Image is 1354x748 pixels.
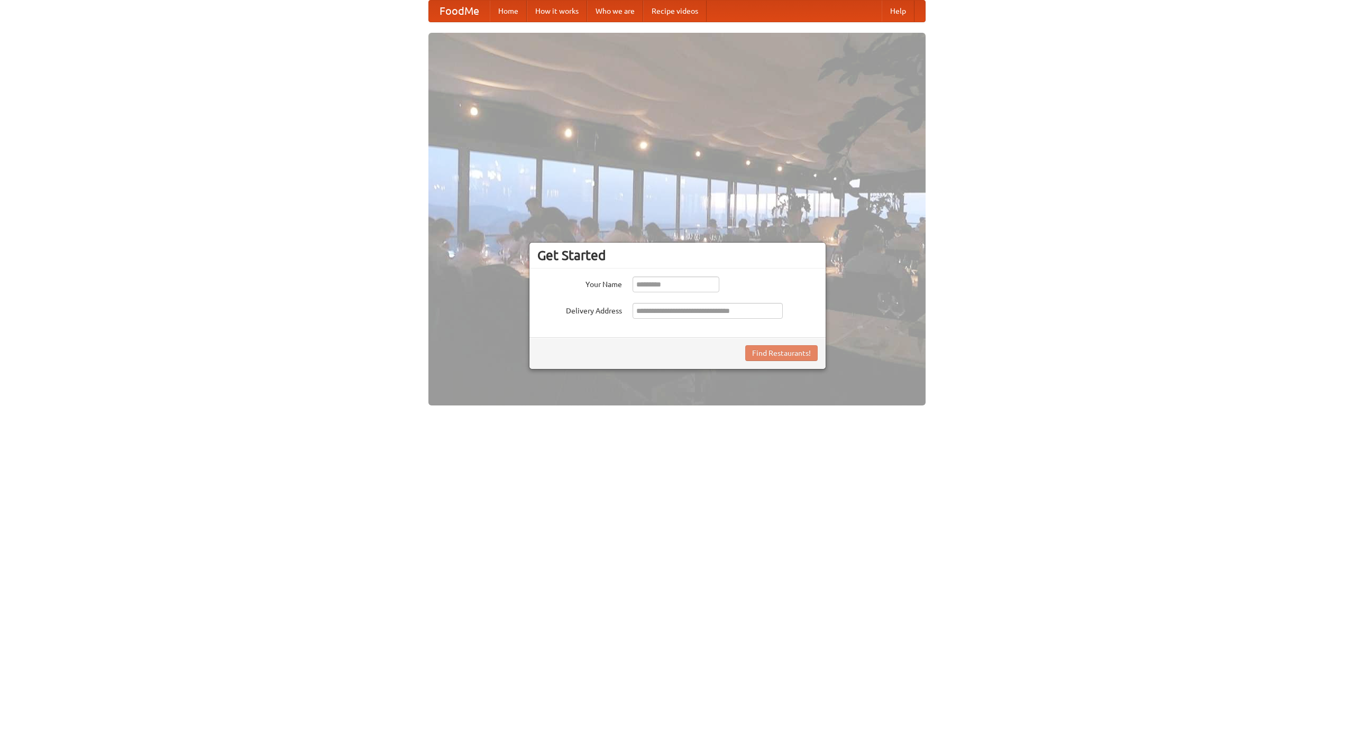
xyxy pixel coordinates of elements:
a: Home [490,1,527,22]
a: How it works [527,1,587,22]
label: Delivery Address [537,303,622,316]
a: Recipe videos [643,1,707,22]
a: Who we are [587,1,643,22]
label: Your Name [537,276,622,290]
button: Find Restaurants! [745,345,818,361]
h3: Get Started [537,247,818,263]
a: FoodMe [429,1,490,22]
a: Help [882,1,914,22]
